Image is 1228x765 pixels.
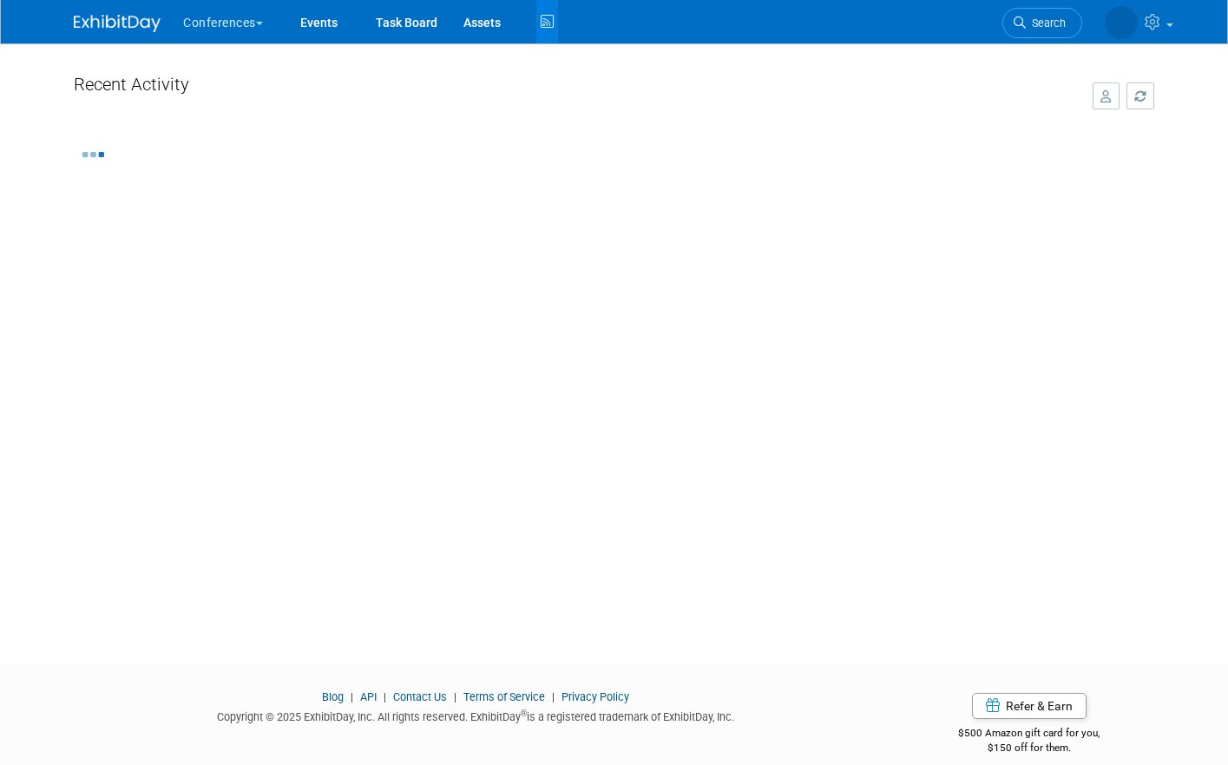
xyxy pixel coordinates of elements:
[1026,16,1066,30] span: Search
[463,690,545,703] a: Terms of Service
[74,15,161,32] img: ExhibitDay
[1002,8,1082,38] a: Search
[74,705,877,725] div: Copyright © 2025 ExhibitDay, Inc. All rights reserved. ExhibitDay is a registered trademark of Ex...
[360,690,377,703] a: API
[322,690,344,703] a: Blog
[903,741,1154,755] div: $150 off for them.
[548,690,559,703] span: |
[82,152,104,157] img: loading...
[972,693,1087,719] a: Refer & Earn
[393,690,447,703] a: Contact Us
[521,709,527,718] sup: ®
[346,690,358,703] span: |
[1105,6,1138,39] img: Karina German
[74,65,1075,111] div: Recent Activity
[379,690,391,703] span: |
[561,690,629,703] a: Privacy Policy
[903,715,1154,755] div: $500 Amazon gift card for you,
[450,690,461,703] span: |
